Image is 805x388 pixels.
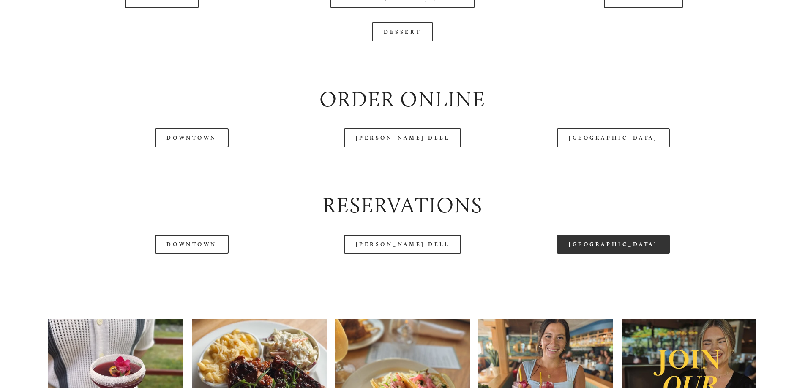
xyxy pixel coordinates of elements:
a: [PERSON_NAME] Dell [344,235,461,254]
h2: Reservations [48,190,756,220]
a: [GEOGRAPHIC_DATA] [557,235,669,254]
a: Downtown [155,235,228,254]
a: [PERSON_NAME] Dell [344,128,461,147]
a: Downtown [155,128,228,147]
h2: Order Online [48,84,756,114]
a: [GEOGRAPHIC_DATA] [557,128,669,147]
